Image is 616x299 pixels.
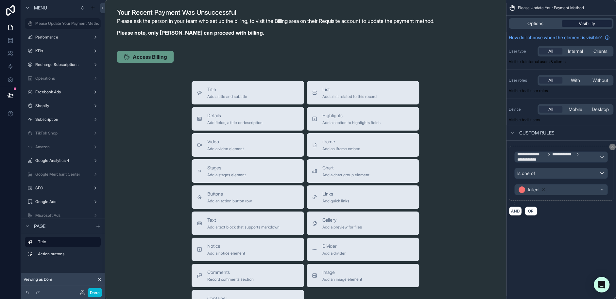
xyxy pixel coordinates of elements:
span: Desktop [592,106,609,113]
a: Shopify [25,101,101,111]
span: Add a title and subtitle [207,94,247,99]
span: all users [525,117,540,122]
button: LinksAdd quick links [307,185,419,209]
span: Viewing as Dom [24,277,52,282]
button: ListAdd a list related to this record [307,81,419,104]
label: Device [509,107,535,112]
button: Done [88,288,102,297]
span: Details [207,112,263,119]
button: iframeAdd an iframe embed [307,133,419,157]
span: Comments [207,269,254,275]
button: OR [524,206,538,216]
label: Google Analytics 4 [35,158,90,163]
span: Divider [322,243,346,249]
span: Add an action button row [207,198,252,204]
span: Gallery [322,217,362,223]
a: SEO [25,183,101,193]
button: VideoAdd a video element [192,133,304,157]
span: Visibility [579,20,595,27]
label: Shopify [35,103,90,108]
label: Subscription [35,117,90,122]
label: Action buttons [38,251,98,257]
span: Add a section to highlights fields [322,120,381,125]
span: Add a notice element [207,251,245,256]
a: Google Ads [25,197,101,207]
button: ChartAdd a chart group element [307,159,419,183]
span: All [548,48,553,55]
span: Stages [207,165,246,171]
span: Add an iframe embed [322,146,360,151]
button: DetailsAdd fields, a title or description [192,107,304,131]
label: KPIs [35,48,90,54]
span: Image [322,269,362,275]
a: Operations [25,73,101,84]
a: KPIs [25,46,101,56]
p: Visible to [509,88,613,93]
label: Amazon [35,144,90,149]
span: Add a preview for files [322,225,362,230]
span: Notice [207,243,245,249]
label: Microsoft Ads [35,213,90,218]
button: CommentsRecord comments section [192,264,304,287]
a: Facebook Ads [25,87,101,97]
a: Microsoft Ads [25,210,101,221]
span: OR [527,209,535,213]
p: Visible to [509,59,613,64]
p: Visible to [509,117,613,122]
label: Google Ads [35,199,90,204]
label: TikTok Shop [35,131,90,136]
span: Video [207,138,244,145]
span: Text [207,217,280,223]
span: Mobile [569,106,582,113]
span: Internal [568,48,583,55]
span: Add a text block that supports markdown [207,225,280,230]
a: Google Analytics 4 [25,155,101,166]
span: Chart [322,165,369,171]
span: Options [527,20,543,27]
label: Recharge Subscriptions [35,62,90,67]
button: HighlightsAdd a section to highlights fields [307,107,419,131]
a: Please Update Your Payment Method [25,18,101,29]
span: iframe [322,138,360,145]
a: Amazon [25,142,101,152]
span: With [571,77,580,84]
button: StagesAdd a stages element [192,159,304,183]
label: Please Update Your Payment Method [35,21,102,26]
span: All [548,77,553,84]
span: Title [207,86,247,93]
span: Without [592,77,608,84]
label: User type [509,49,535,54]
span: failed [528,186,539,193]
span: How do I choose when the element is visible? [509,34,602,41]
button: ButtonsAdd an action button row [192,185,304,209]
span: Links [322,191,349,197]
button: ImageAdd an image element [307,264,419,287]
a: Subscription [25,114,101,125]
span: Custom rules [519,130,555,136]
span: All [548,106,553,113]
label: Title [38,239,95,244]
a: Google Merchant Center [25,169,101,180]
span: Is one of [517,170,535,177]
button: TitleAdd a title and subtitle [192,81,304,104]
span: Add a divider [322,251,346,256]
a: How do I choose when the element is visible? [509,34,610,41]
div: Open Intercom Messenger [594,277,609,292]
a: Recharge Subscriptions [25,59,101,70]
label: User roles [509,78,535,83]
button: DividerAdd a divider [307,238,419,261]
button: GalleryAdd a preview for files [307,212,419,235]
label: Operations [35,76,90,81]
span: Add fields, a title or description [207,120,263,125]
label: Facebook Ads [35,89,90,95]
button: failed [514,184,608,195]
label: Performance [35,35,90,40]
span: Highlights [322,112,381,119]
span: Please Update Your Payment Method [518,5,584,10]
a: Performance [25,32,101,42]
span: Internal users & clients [525,59,566,64]
span: List [322,86,377,93]
span: Clients [593,48,607,55]
span: Add a video element [207,146,244,151]
span: Add a stages element [207,172,246,178]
